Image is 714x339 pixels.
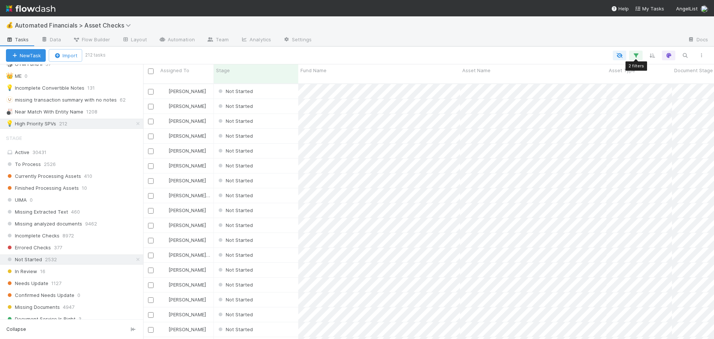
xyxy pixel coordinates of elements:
[6,71,22,81] div: ME
[6,108,13,115] span: 🎳
[86,107,105,116] span: 1208
[6,207,68,217] span: Missing Extracted Text
[6,107,83,116] div: Near Match With Entity Name
[168,192,217,198] span: [PERSON_NAME] Wall
[217,282,253,288] span: Not Started
[6,160,41,169] span: To Process
[161,296,206,303] div: [PERSON_NAME]
[168,297,206,303] span: [PERSON_NAME]
[217,326,253,333] div: Not Started
[6,96,13,103] span: 🫥
[6,255,42,264] span: Not Started
[635,5,664,12] a: My Tasks
[148,268,154,273] input: Toggle Row Selected
[216,67,230,74] span: Stage
[217,311,253,317] span: Not Started
[161,282,167,288] img: avatar_ddac2f35-6c49-494a-9355-db49d32eca49.png
[6,291,74,300] span: Confirmed Needs Update
[6,84,13,91] span: 💡
[6,60,42,69] div: GTM Fund II
[6,73,13,79] span: 👑
[168,267,206,273] span: [PERSON_NAME]
[161,102,206,110] div: [PERSON_NAME]
[217,296,253,303] div: Not Started
[35,34,67,46] a: Data
[71,207,80,217] span: 460
[217,192,253,198] span: Not Started
[161,192,210,199] div: [PERSON_NAME] Wall
[161,207,206,214] div: [PERSON_NAME]
[161,297,167,303] img: avatar_ddac2f35-6c49-494a-9355-db49d32eca49.png
[148,119,154,124] input: Toggle Row Selected
[217,103,253,109] span: Not Started
[161,162,206,169] div: [PERSON_NAME]
[73,36,110,43] span: Flow Builder
[168,252,217,258] span: [PERSON_NAME] Wall
[6,172,81,181] span: Currently Processing Assets
[217,178,253,183] span: Not Started
[217,162,253,169] div: Not Started
[217,148,253,154] span: Not Started
[40,267,45,276] span: 16
[168,237,206,243] span: [PERSON_NAME]
[161,148,167,154] img: avatar_12dd09bb-393f-4edb-90ff-b12147216d3f.png
[45,255,57,264] span: 2532
[201,34,235,46] a: Team
[609,67,635,74] span: Asset Type
[217,192,253,199] div: Not Started
[148,208,154,214] input: Toggle Row Selected
[87,83,102,93] span: 131
[217,102,253,110] div: Not Started
[217,297,253,303] span: Not Started
[217,133,253,139] span: Not Started
[217,251,253,259] div: Not Started
[676,6,698,12] span: AngelList
[148,297,154,303] input: Toggle Row Selected
[161,147,206,154] div: [PERSON_NAME]
[63,303,74,312] span: 4947
[168,88,206,94] span: [PERSON_NAME]
[462,67,491,74] span: Asset Name
[148,178,154,184] input: Toggle Row Selected
[217,237,253,243] span: Not Started
[6,303,60,312] span: Missing Documents
[217,88,253,94] span: Not Started
[6,219,82,228] span: Missing analyzed documents
[6,2,55,15] img: logo-inverted-e16ddd16eac7371096b0.svg
[6,95,117,105] div: missing transaction summary with no notes
[277,34,318,46] a: Settings
[217,207,253,214] div: Not Started
[217,236,253,244] div: Not Started
[217,222,253,228] span: Not Started
[120,95,133,105] span: 62
[161,237,167,243] img: avatar_501ac9d6-9fa6-4fe9-975e-1fd988f7bdb1.png
[49,49,82,62] button: Import
[85,219,97,228] span: 9462
[161,252,167,258] img: avatar_041b9f3e-9684-4023-b9b7-2f10de55285d.png
[161,178,167,183] img: avatar_12dd09bb-393f-4edb-90ff-b12147216d3f.png
[168,207,206,213] span: [PERSON_NAME]
[44,160,56,169] span: 2526
[161,236,206,244] div: [PERSON_NAME]
[217,147,253,154] div: Not Started
[168,133,206,139] span: [PERSON_NAME]
[217,163,253,169] span: Not Started
[84,172,92,181] span: 410
[161,311,206,318] div: [PERSON_NAME]
[168,103,206,109] span: [PERSON_NAME]
[6,119,56,128] div: High Priority SPVs
[148,238,154,243] input: Toggle Row Selected
[148,104,154,109] input: Toggle Row Selected
[161,326,167,332] img: avatar_d02a2cc9-4110-42ea-8259-e0e2573f4e82.png
[168,222,206,228] span: [PERSON_NAME]
[217,118,253,124] span: Not Started
[116,34,153,46] a: Layout
[611,5,629,12] div: Help
[6,326,26,333] span: Collapse
[161,133,167,139] img: avatar_d02a2cc9-4110-42ea-8259-e0e2573f4e82.png
[161,267,167,273] img: avatar_ddac2f35-6c49-494a-9355-db49d32eca49.png
[67,34,116,46] a: Flow Builder
[701,5,708,13] img: avatar_574f8970-b283-40ff-a3d7-26909d9947cc.png
[148,134,154,139] input: Toggle Row Selected
[6,49,46,62] button: NewTask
